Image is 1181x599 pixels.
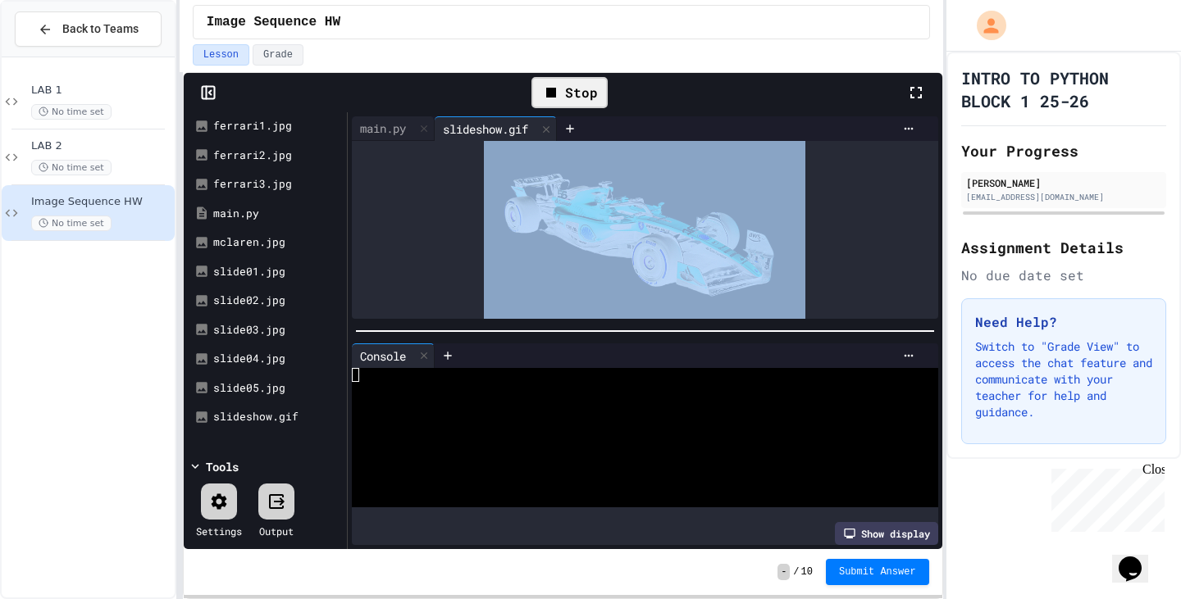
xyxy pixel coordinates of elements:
div: Stop [531,77,608,108]
button: Lesson [193,44,249,66]
span: LAB 1 [31,84,171,98]
div: [EMAIL_ADDRESS][DOMAIN_NAME] [966,191,1161,203]
div: main.py [352,116,435,141]
div: main.py [213,206,341,222]
h2: Your Progress [961,139,1166,162]
div: main.py [352,120,414,137]
div: Settings [196,524,242,538]
div: [PERSON_NAME] [966,175,1161,190]
span: / [793,565,799,579]
div: mclaren.jpg [213,234,341,251]
span: Image Sequence HW [207,12,340,32]
button: Grade [253,44,303,66]
div: slideshow.gif [435,116,557,141]
h2: Assignment Details [961,236,1166,259]
div: My Account [960,7,1010,44]
iframe: chat widget [1112,533,1165,583]
h1: INTRO TO PYTHON BLOCK 1 25-26 [961,66,1166,112]
div: Console [352,343,435,368]
p: Switch to "Grade View" to access the chat feature and communicate with your teacher for help and ... [975,338,1152,420]
div: ferrari3.jpg [213,176,341,193]
div: Output [259,524,294,538]
iframe: chat widget [1045,462,1165,532]
div: slide03.jpg [213,322,341,338]
div: slide02.jpg [213,293,341,309]
div: ferrari1.jpg [213,118,341,134]
span: 10 [801,565,813,579]
button: Back to Teams [15,11,162,47]
div: Tools [206,458,239,475]
span: Image Sequence HW [31,195,171,209]
div: Chat with us now!Close [7,7,113,104]
button: Submit Answer [826,559,929,585]
span: No time set [31,160,112,175]
span: - [777,564,790,580]
span: No time set [31,216,112,231]
div: No due date set [961,265,1166,285]
span: Back to Teams [62,20,139,38]
div: Show display [835,522,938,545]
span: Submit Answer [839,565,916,579]
div: Console [352,347,414,365]
div: slideshow.gif [435,120,536,138]
div: slide04.jpg [213,351,341,367]
div: ferrari2.jpg [213,147,341,164]
div: slide01.jpg [213,264,341,280]
span: LAB 2 [31,139,171,153]
img: 7F4HNF7ftVXjbyyDdS7TclXvXkAAADs= [484,141,805,319]
div: slide05.jpg [213,380,341,397]
span: No time set [31,104,112,120]
div: slideshow.gif [213,409,341,425]
h3: Need Help? [975,312,1152,332]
